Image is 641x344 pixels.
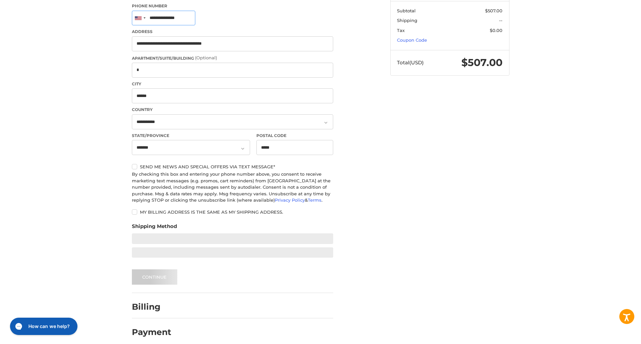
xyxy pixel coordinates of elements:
label: Postal Code [256,133,333,139]
h2: Payment [132,327,171,337]
label: State/Province [132,133,250,139]
label: City [132,81,333,87]
span: Tax [397,28,405,33]
label: Address [132,29,333,35]
legend: Shipping Method [132,223,177,233]
label: Phone Number [132,3,333,9]
small: (Optional) [195,55,217,60]
span: $507.00 [461,56,502,69]
button: Gorgias live chat [3,2,71,20]
button: Continue [132,269,177,285]
a: Privacy Policy [275,197,305,203]
a: Terms [308,197,322,203]
span: $507.00 [485,8,502,13]
label: Send me news and special offers via text message* [132,164,333,169]
label: Apartment/Suite/Building [132,55,333,61]
span: Shipping [397,18,417,23]
span: -- [499,18,502,23]
span: Total (USD) [397,59,424,66]
div: United States: +1 [132,11,148,25]
span: Subtotal [397,8,416,13]
h2: Billing [132,302,171,312]
div: By checking this box and entering your phone number above, you consent to receive marketing text ... [132,171,333,204]
h2: How can we help? [22,8,63,14]
label: Country [132,107,333,113]
span: $0.00 [490,28,502,33]
a: Coupon Code [397,37,427,43]
label: My billing address is the same as my shipping address. [132,209,333,215]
